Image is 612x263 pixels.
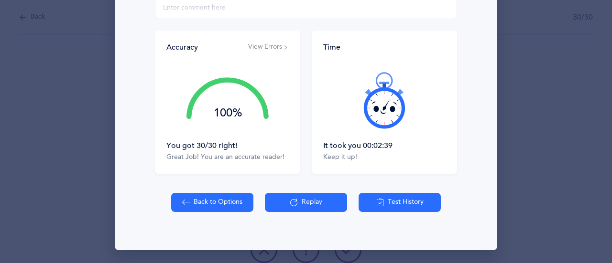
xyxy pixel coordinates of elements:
[323,153,446,162] div: Keep it up!
[171,193,253,212] button: Back to Options
[166,153,289,162] div: Great Job! You are an accurate reader!
[323,42,446,53] div: Time
[323,140,446,151] div: It took you 00:02:39
[359,193,441,212] button: Test History
[265,193,347,212] button: Replay
[248,42,289,52] button: View Errors
[166,42,198,53] div: Accuracy
[166,140,289,151] div: You got 30/30 right!
[186,107,269,119] div: 100%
